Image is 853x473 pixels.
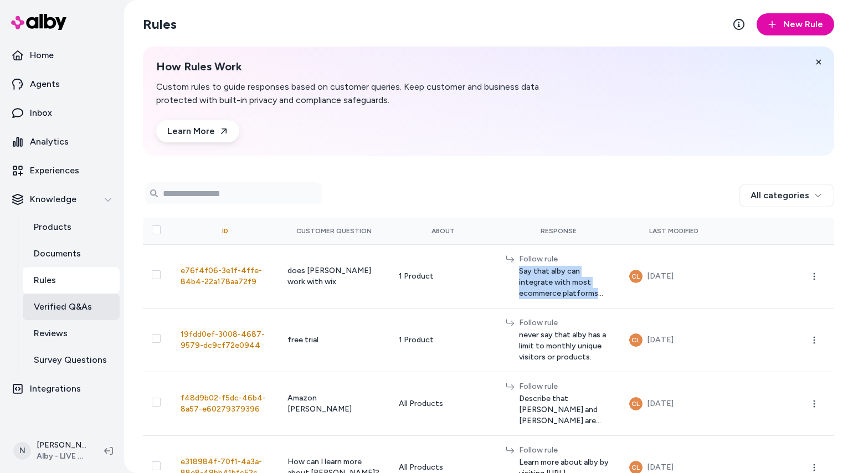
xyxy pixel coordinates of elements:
[647,397,674,410] div: [DATE]
[287,266,371,286] span: does [PERSON_NAME] work with wix
[156,120,239,142] a: Learn More
[34,220,71,234] p: Products
[287,227,381,235] div: Customer Question
[181,266,262,286] span: e76f4f06-3e1f-4ffe-84b4-22a178aa72f9
[399,335,488,346] div: 1 Product
[4,42,120,69] a: Home
[152,270,161,279] button: Select row
[399,227,488,235] div: About
[34,247,81,260] p: Documents
[4,128,120,155] a: Analytics
[30,193,76,206] p: Knowledge
[34,300,92,313] p: Verified Q&As
[4,71,120,97] a: Agents
[519,266,612,299] span: Say that alby can integrate with most ecommerce platforms including custom platforms.
[519,254,612,265] div: Follow rule
[629,270,643,283] button: CL
[519,393,612,426] span: Describe that [PERSON_NAME] and [PERSON_NAME] are similar experiences but [PERSON_NAME] exclusive...
[647,333,674,347] div: [DATE]
[30,135,69,148] p: Analytics
[519,381,612,392] div: Follow rule
[629,397,643,410] button: CL
[152,225,161,234] button: Select all
[30,106,52,120] p: Inbox
[399,462,488,473] div: All Products
[11,14,66,30] img: alby Logo
[13,442,31,460] span: N
[757,13,834,35] button: New Rule
[4,100,120,126] a: Inbox
[23,347,120,373] a: Survey Questions
[23,240,120,267] a: Documents
[4,157,120,184] a: Experiences
[399,271,488,282] div: 1 Product
[156,60,582,74] h2: How Rules Work
[23,294,120,320] a: Verified Q&As
[152,398,161,407] button: Select row
[519,330,612,363] span: never say that alby has a limit to monthly unique visitors or products.
[34,274,56,287] p: Rules
[30,49,54,62] p: Home
[30,164,79,177] p: Experiences
[152,334,161,343] button: Select row
[181,330,265,350] span: 19fdd0ef-3008-4687-9579-dc9cf72e0944
[181,393,266,414] span: f48d9b02-f5dc-46b4-8a57-e60279379396
[156,80,582,107] p: Custom rules to guide responses based on customer queries. Keep customer and business data protec...
[629,227,718,235] div: Last Modified
[37,440,86,451] p: [PERSON_NAME]
[222,227,228,235] div: ID
[7,433,95,469] button: N[PERSON_NAME]Alby - LIVE on [DOMAIN_NAME]
[23,214,120,240] a: Products
[287,335,318,345] span: free trial
[37,451,86,462] span: Alby - LIVE on [DOMAIN_NAME]
[4,376,120,402] a: Integrations
[143,16,177,33] h2: Rules
[30,78,60,91] p: Agents
[34,353,107,367] p: Survey Questions
[647,270,674,283] div: [DATE]
[399,398,488,409] div: All Products
[152,461,161,470] button: Select row
[30,382,81,395] p: Integrations
[23,320,120,347] a: Reviews
[519,445,612,456] div: Follow rule
[506,227,612,235] div: Response
[739,184,834,207] button: All categories
[4,186,120,213] button: Knowledge
[34,327,68,340] p: Reviews
[287,393,352,414] span: Amazon [PERSON_NAME]
[519,317,612,328] div: Follow rule
[629,333,643,347] button: CL
[783,18,823,31] span: New Rule
[23,267,120,294] a: Rules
